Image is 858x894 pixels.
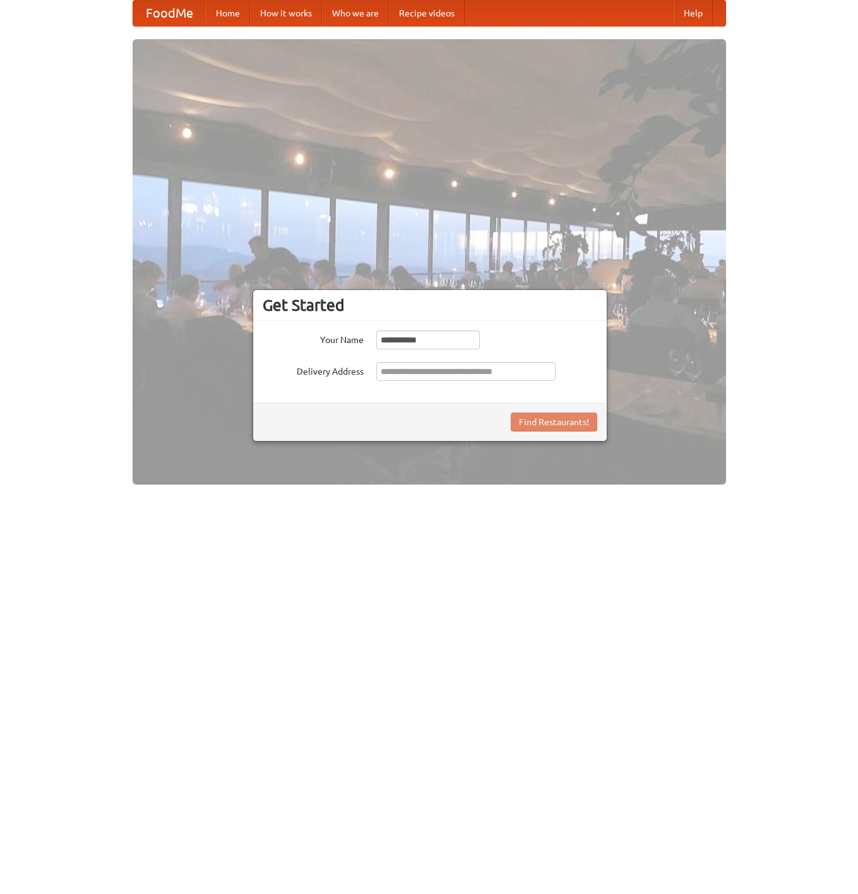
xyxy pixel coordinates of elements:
[263,362,364,378] label: Delivery Address
[250,1,322,26] a: How it works
[133,1,206,26] a: FoodMe
[322,1,389,26] a: Who we are
[263,296,597,315] h3: Get Started
[389,1,465,26] a: Recipe videos
[511,413,597,432] button: Find Restaurants!
[206,1,250,26] a: Home
[674,1,713,26] a: Help
[263,330,364,346] label: Your Name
